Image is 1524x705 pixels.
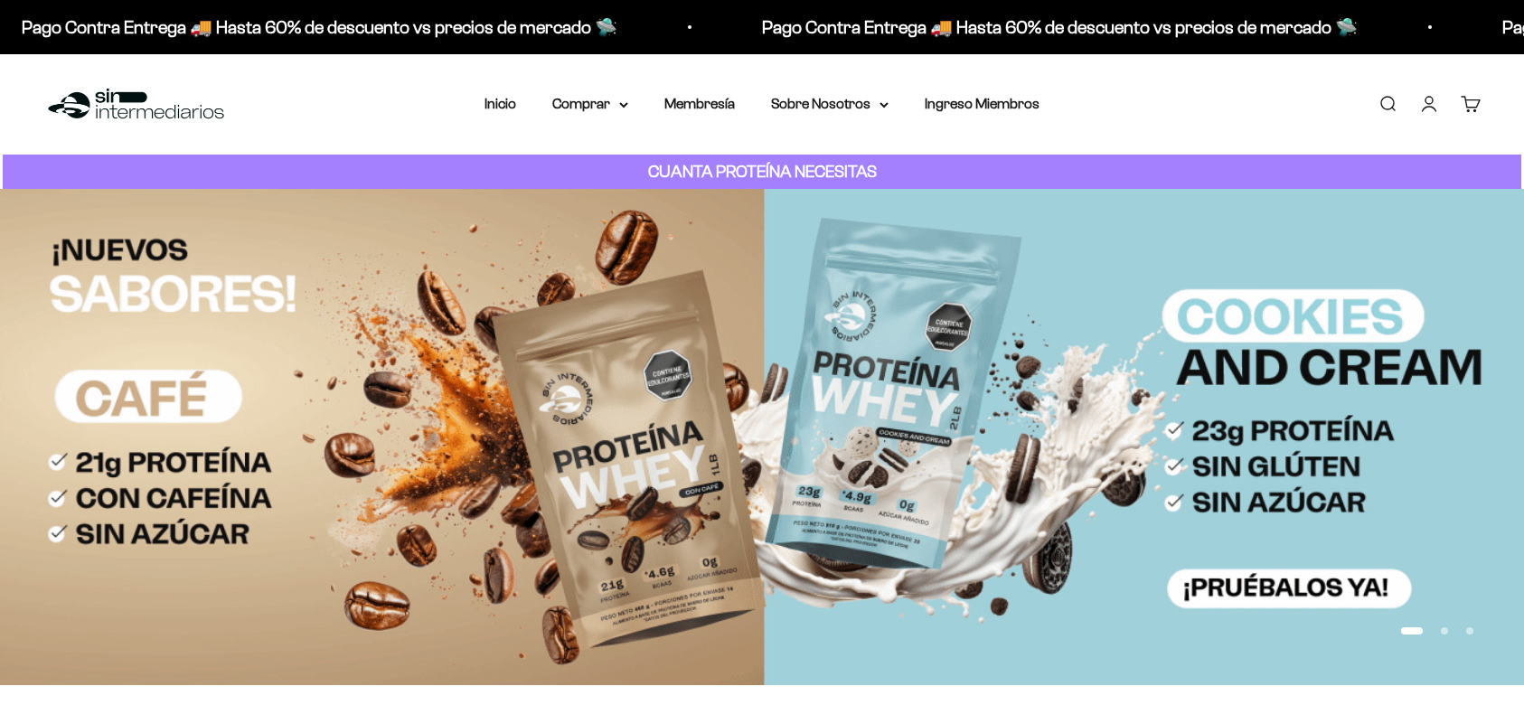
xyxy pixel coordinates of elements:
a: Inicio [484,96,516,111]
p: Pago Contra Entrega 🚚 Hasta 60% de descuento vs precios de mercado 🛸 [758,13,1354,42]
summary: Comprar [552,92,628,116]
a: Ingreso Miembros [925,96,1040,111]
a: Membresía [664,96,735,111]
p: Pago Contra Entrega 🚚 Hasta 60% de descuento vs precios de mercado 🛸 [18,13,614,42]
summary: Sobre Nosotros [771,92,889,116]
strong: CUANTA PROTEÍNA NECESITAS [648,162,877,181]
